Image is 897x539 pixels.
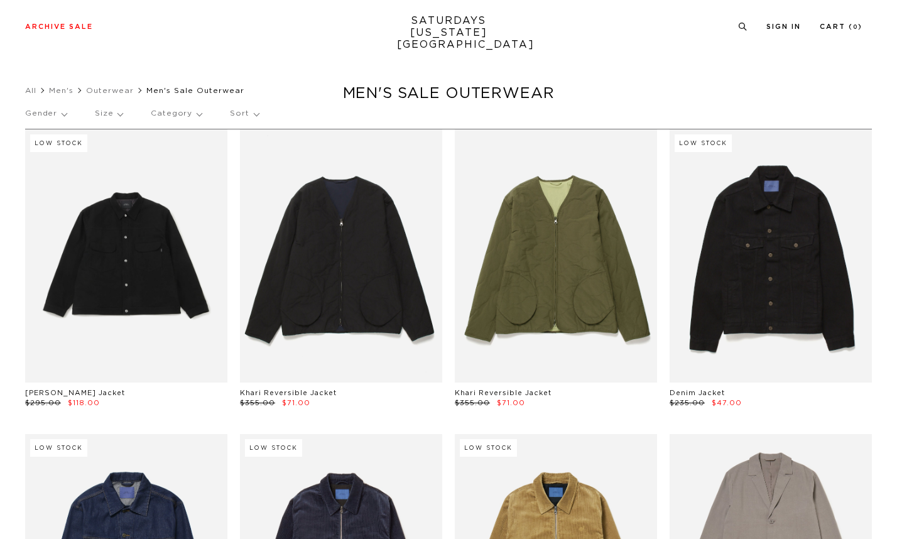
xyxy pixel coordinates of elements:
[853,24,858,30] small: 0
[240,400,275,406] span: $355.00
[230,99,258,128] p: Sort
[49,87,73,94] a: Men's
[95,99,122,128] p: Size
[240,389,337,396] a: Khari Reversible Jacket
[670,389,725,396] a: Denim Jacket
[30,439,87,457] div: Low Stock
[25,400,61,406] span: $295.00
[86,87,134,94] a: Outerwear
[25,87,36,94] a: All
[68,400,100,406] span: $118.00
[497,400,525,406] span: $71.00
[675,134,732,152] div: Low Stock
[151,99,202,128] p: Category
[397,15,501,51] a: SATURDAYS[US_STATE][GEOGRAPHIC_DATA]
[460,439,517,457] div: Low Stock
[146,87,244,94] span: Men's Sale Outerwear
[25,389,125,396] a: [PERSON_NAME] Jacket
[30,134,87,152] div: Low Stock
[820,23,862,30] a: Cart (0)
[25,99,67,128] p: Gender
[245,439,302,457] div: Low Stock
[766,23,801,30] a: Sign In
[670,400,705,406] span: $235.00
[282,400,310,406] span: $71.00
[25,23,93,30] a: Archive Sale
[712,400,742,406] span: $47.00
[455,400,490,406] span: $355.00
[455,389,552,396] a: Khari Reversible Jacket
